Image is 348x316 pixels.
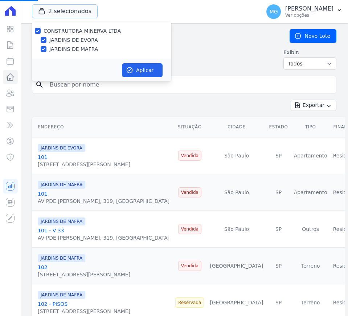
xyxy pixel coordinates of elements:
[178,187,201,197] span: Vendida
[38,197,169,205] div: AV PDE [PERSON_NAME], 319, [GEOGRAPHIC_DATA]
[266,211,291,248] td: SP
[266,174,291,211] td: SP
[38,301,67,307] a: 102 - PISOS
[291,211,330,248] td: Outros
[283,49,336,56] label: Exibir:
[266,137,291,174] td: SP
[44,28,121,34] label: CONSTRUTORA MINERVA LTDA
[38,271,130,278] div: [STREET_ADDRESS][PERSON_NAME]
[291,248,330,284] td: Terreno
[285,12,333,18] p: Ver opções
[178,151,201,161] span: Vendida
[49,36,98,44] label: JARDINS DE EVORA
[38,264,48,270] a: 102
[38,191,48,197] a: 101
[32,117,172,137] th: Endereço
[207,211,266,248] td: Sâo Paulo
[38,161,130,168] div: [STREET_ADDRESS][PERSON_NAME]
[122,63,163,77] button: Aplicar
[207,248,266,284] td: [GEOGRAPHIC_DATA]
[207,137,266,174] td: Sâo Paulo
[285,5,333,12] p: [PERSON_NAME]
[38,154,48,160] a: 101
[291,137,330,174] td: Apartamento
[38,254,85,262] span: JARDINS DE MAFRA
[45,77,333,92] input: Buscar por nome
[290,29,336,43] a: Novo Lote
[178,261,201,271] span: Vendida
[291,100,336,111] button: Exportar
[207,174,266,211] td: Sâo Paulo
[261,1,348,22] button: MG [PERSON_NAME] Ver opções
[175,297,204,308] span: Reservada
[38,228,64,233] a: 101 - V 33
[291,117,330,137] th: Tipo
[291,174,330,211] td: Apartamento
[207,117,266,137] th: Cidade
[38,308,130,315] div: [STREET_ADDRESS][PERSON_NAME]
[270,9,278,14] span: MG
[266,248,291,284] td: SP
[32,4,98,18] button: 2 selecionados
[38,144,85,152] span: JARDINS DE EVORA
[38,291,85,299] span: JARDINS DE MAFRA
[38,234,169,241] div: AV PDE [PERSON_NAME], 319, [GEOGRAPHIC_DATA]
[266,117,291,137] th: Estado
[172,117,207,137] th: Situação
[38,217,85,225] span: JARDINS DE MAFRA
[38,181,85,189] span: JARDINS DE MAFRA
[178,224,201,234] span: Vendida
[49,45,98,53] label: JARDINS DE MAFRA
[35,80,44,89] i: search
